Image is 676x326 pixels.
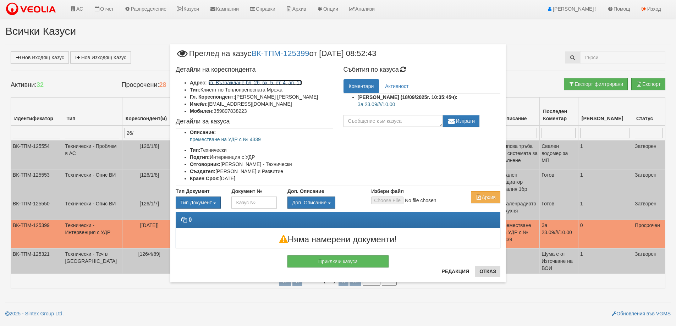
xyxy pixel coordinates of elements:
[190,93,333,100] li: [PERSON_NAME] [PERSON_NAME]
[176,66,333,73] h4: Детайли на кореспондента
[287,197,361,209] div: Двоен клик, за изчистване на избраната стойност.
[208,80,302,85] a: кв. Възраждане бл. 26, вх. 5, ет. 4, ап. 11
[190,100,333,107] li: [EMAIL_ADDRESS][DOMAIN_NAME]
[190,80,207,85] b: Адрес:
[190,154,210,160] b: Подтип:
[231,188,262,195] label: Документ №
[176,50,376,63] span: Преглед на казус от [DATE] 08:52:43
[190,161,220,167] b: Отговорник:
[190,108,214,114] b: Мобилен:
[190,154,333,161] li: Интервенция с УДР
[190,107,333,115] li: 359897838223
[190,176,220,181] b: Краен Срок:
[358,94,458,100] strong: [PERSON_NAME] (18/09/2025г. 10:35:45ч):
[190,168,215,174] b: Създател:
[380,79,414,93] a: Активност
[190,94,235,100] b: Гл. Кореспондент:
[443,115,480,127] button: Изпрати
[358,101,501,108] p: За 23.09////10.00
[371,188,404,195] label: Избери файл
[190,161,333,168] li: [PERSON_NAME] - Технически
[188,217,192,223] strong: 0
[287,197,335,209] button: Доп. Описание
[190,147,200,153] b: Тип:
[287,188,324,195] label: Доп. Описание
[190,129,216,135] b: Описание:
[176,235,500,244] h3: Няма намерени документи!
[190,175,333,182] li: [DATE]
[287,255,389,267] button: Приключи казуса
[176,118,333,125] h4: Детайли за казуса
[437,266,473,277] button: Редакция
[471,191,500,203] button: Архив
[190,136,333,143] p: преместване на УДР с № 4339
[344,66,501,73] h4: Събития по казуса
[251,49,309,57] a: ВК-ТПМ-125399
[190,87,200,93] b: Тип:
[176,197,221,209] div: Двоен клик, за изчистване на избраната стойност.
[344,79,379,93] a: Коментари
[176,197,221,209] button: Тип Документ
[292,200,326,205] span: Доп. Описание
[190,101,208,107] b: Имейл:
[190,168,333,175] li: [PERSON_NAME] и Развитие
[231,197,276,209] input: Казус №
[180,200,212,205] span: Тип Документ
[475,266,500,277] button: Отказ
[190,147,333,154] li: Технически
[190,86,333,93] li: Клиент по Топлопреносната Мрежа
[176,188,210,195] label: Тип Документ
